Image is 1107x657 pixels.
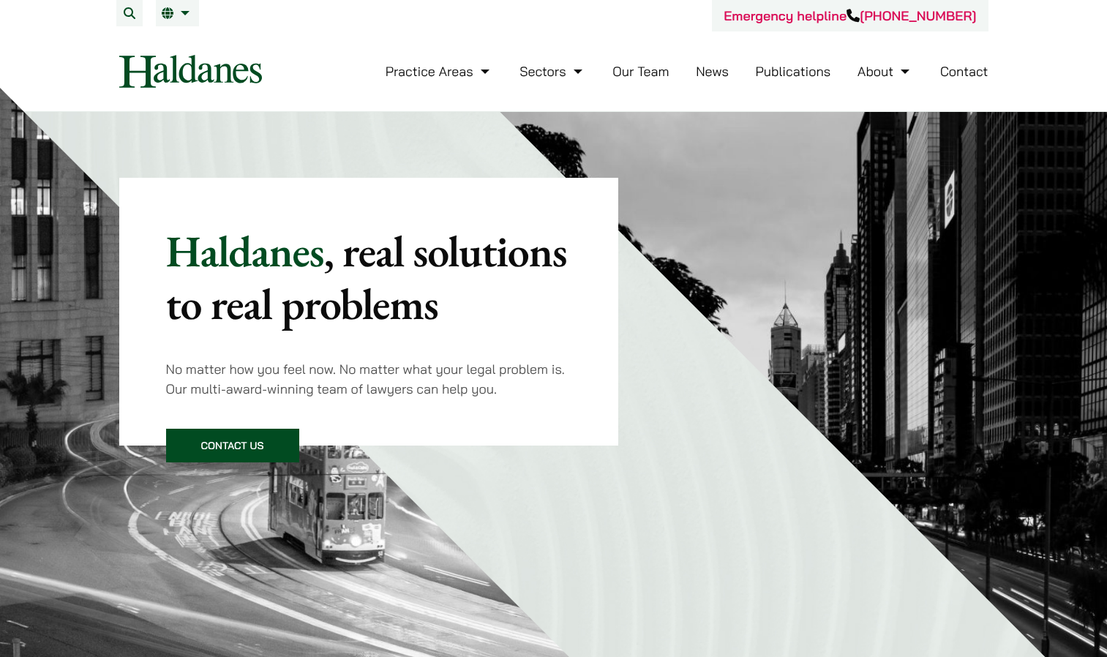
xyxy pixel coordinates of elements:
a: Emergency helpline[PHONE_NUMBER] [724,7,976,24]
a: About [858,63,913,80]
mark: , real solutions to real problems [166,222,567,332]
a: Contact [940,63,988,80]
a: News [696,63,729,80]
a: Publications [756,63,831,80]
a: EN [162,7,193,19]
a: Contact Us [166,429,299,462]
a: Our Team [612,63,669,80]
p: Haldanes [166,225,572,330]
img: Logo of Haldanes [119,55,262,88]
p: No matter how you feel now. No matter what your legal problem is. Our multi-award-winning team of... [166,359,572,399]
a: Practice Areas [386,63,493,80]
a: Sectors [519,63,585,80]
